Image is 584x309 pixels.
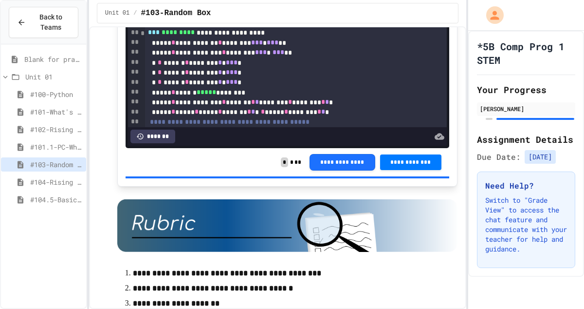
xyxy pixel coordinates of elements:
[9,7,78,38] button: Back to Teams
[105,9,129,17] span: Unit 01
[32,12,70,33] span: Back to Teams
[25,72,82,82] span: Unit 01
[480,104,572,113] div: [PERSON_NAME]
[30,159,82,170] span: #103-Random Box
[485,180,567,192] h3: Need Help?
[30,177,82,187] span: #104-Rising Sun Plus
[30,124,82,135] span: #102-Rising Sun
[30,89,82,99] span: #100-Python
[525,150,556,164] span: [DATE]
[30,107,82,117] span: #101-What's This ??
[477,83,575,97] h2: Your Progress
[30,142,82,152] span: #101.1-PC-Where am I?
[24,54,82,64] span: Blank for practice
[133,9,137,17] span: /
[477,39,575,67] h1: *5B Comp Prog 1 STEM
[30,194,82,205] span: #104.5-Basic Graphics Review
[141,7,211,19] span: #103-Random Box
[485,195,567,254] p: Switch to "Grade View" to access the chat feature and communicate with your teacher for help and ...
[477,133,575,146] h2: Assignment Details
[476,4,506,26] div: My Account
[477,151,521,163] span: Due Date:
